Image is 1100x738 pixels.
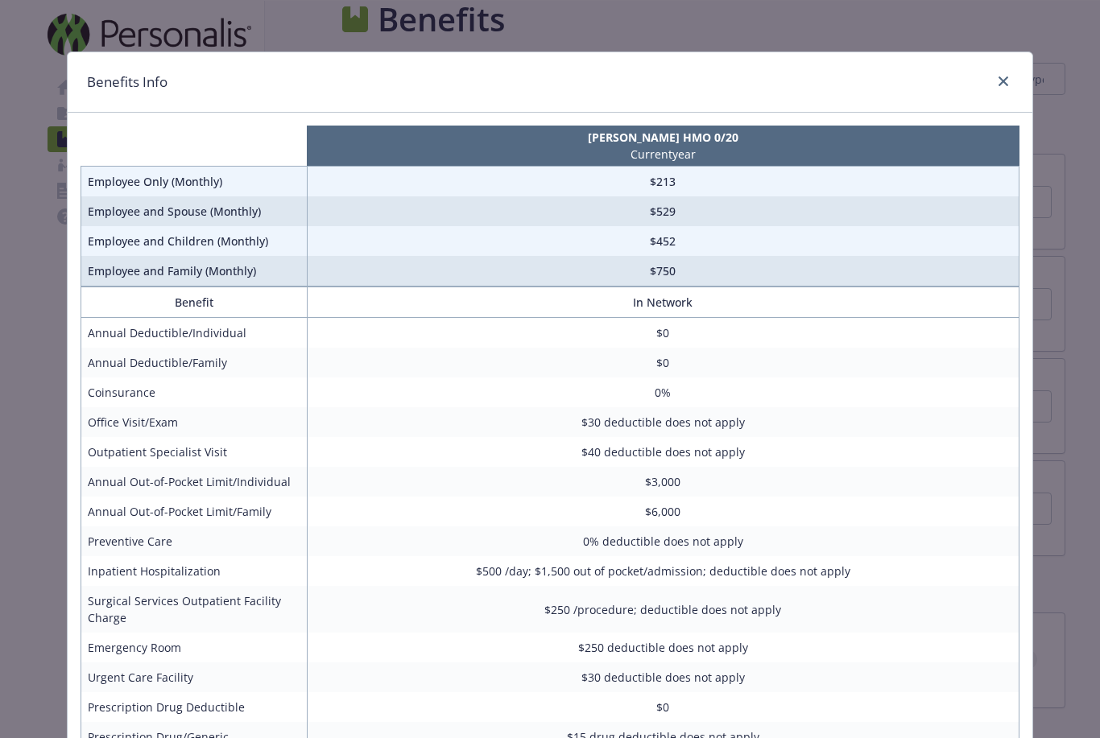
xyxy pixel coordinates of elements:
td: Annual Deductible/Individual [81,318,308,348]
td: $0 [307,348,1019,377]
td: Coinsurance [81,377,308,407]
td: $40 deductible does not apply [307,437,1019,467]
td: $0 [307,692,1019,722]
td: Outpatient Specialist Visit [81,437,308,467]
h1: Benefits Info [87,72,167,93]
td: Prescription Drug Deductible [81,692,308,722]
td: $0 [307,318,1019,348]
td: Annual Out-of-Pocket Limit/Family [81,497,308,526]
td: Urgent Care Facility [81,662,308,692]
td: Preventive Care [81,526,308,556]
p: [PERSON_NAME] HMO 0/20 [310,129,1015,146]
td: $213 [307,167,1019,197]
td: Office Visit/Exam [81,407,308,437]
td: $30 deductible does not apply [307,407,1019,437]
td: $529 [307,196,1019,226]
td: $3,000 [307,467,1019,497]
td: Emergency Room [81,633,308,662]
th: Benefit [81,287,308,318]
td: Surgical Services Outpatient Facility Charge [81,586,308,633]
td: $500 /day; $1,500 out of pocket/admission; deductible does not apply [307,556,1019,586]
td: $30 deductible does not apply [307,662,1019,692]
td: $250 deductible does not apply [307,633,1019,662]
td: 0% [307,377,1019,407]
td: Annual Deductible/Family [81,348,308,377]
td: $250 /procedure; deductible does not apply [307,586,1019,633]
a: close [994,72,1013,91]
td: Employee and Spouse (Monthly) [81,196,308,226]
td: Annual Out-of-Pocket Limit/Individual [81,467,308,497]
td: 0% deductible does not apply [307,526,1019,556]
p: Current year [310,146,1015,163]
td: Inpatient Hospitalization [81,556,308,586]
td: $750 [307,256,1019,287]
td: Employee Only (Monthly) [81,167,308,197]
th: In Network [307,287,1019,318]
th: intentionally left blank [81,126,308,167]
td: $6,000 [307,497,1019,526]
td: Employee and Family (Monthly) [81,256,308,287]
td: Employee and Children (Monthly) [81,226,308,256]
td: $452 [307,226,1019,256]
